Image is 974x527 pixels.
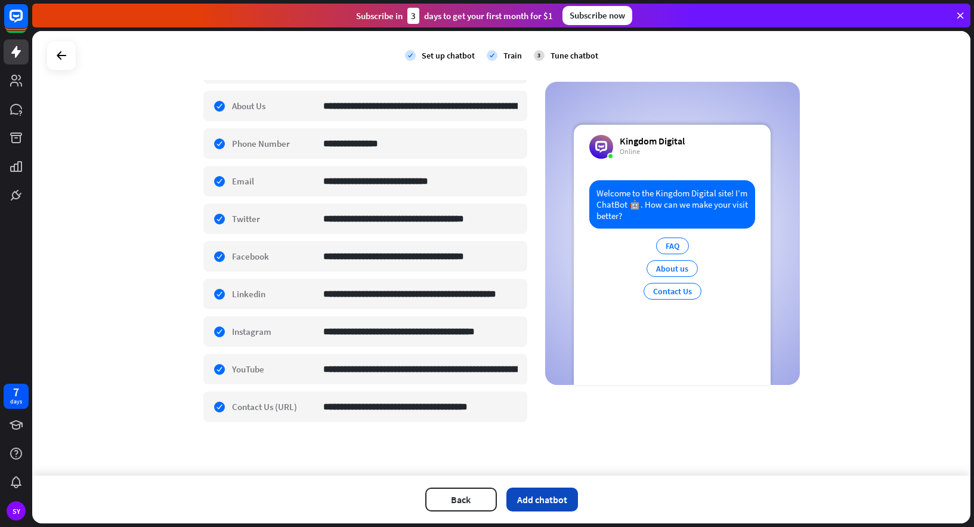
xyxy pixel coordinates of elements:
[7,501,26,520] div: SY
[4,384,29,409] a: 7 days
[562,6,632,25] div: Subscribe now
[425,488,497,511] button: Back
[589,180,755,229] div: Welcome to the Kingdom Digital site! I’m ChatBot 🤖. How can we make your visit better?
[407,8,419,24] div: 3
[506,488,578,511] button: Add chatbot
[13,387,19,397] div: 7
[656,238,689,254] div: FAQ
[422,50,475,61] div: Set up chatbot
[10,397,22,406] div: days
[405,50,416,61] i: check
[356,8,553,24] div: Subscribe in days to get your first month for $1
[551,50,598,61] div: Tune chatbot
[644,283,701,300] div: Contact Us
[487,50,497,61] i: check
[620,147,685,156] div: Online
[10,5,45,41] button: Open LiveChat chat widget
[647,260,698,277] div: About us
[620,135,685,147] div: Kingdom Digital
[503,50,522,61] div: Train
[534,50,545,61] div: 3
